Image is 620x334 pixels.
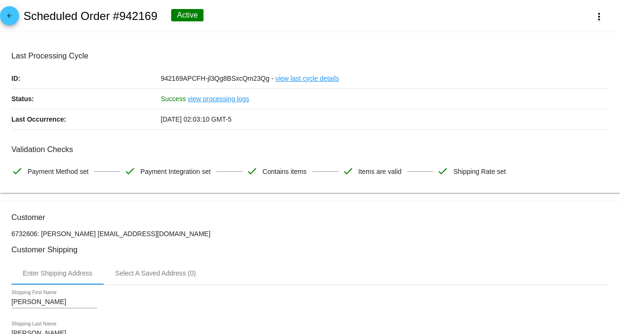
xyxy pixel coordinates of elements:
div: Select A Saved Address (0) [115,269,196,277]
span: [DATE] 02:03:10 GMT-5 [161,115,232,123]
h2: Scheduled Order #942169 [23,10,157,23]
span: Shipping Rate set [453,162,506,181]
mat-icon: check [437,165,448,177]
span: Items are valid [358,162,402,181]
p: Last Occurrence: [11,109,161,129]
span: 942169APCFH-jl3Qg8BSxcQm23Qg - [161,75,273,82]
div: Active [171,9,203,21]
mat-icon: more_vert [593,11,605,22]
mat-icon: check [246,165,258,177]
mat-icon: arrow_back [4,12,15,24]
p: Status: [11,89,161,109]
input: Shipping First Name [11,298,97,306]
span: Payment Integration set [140,162,211,181]
p: ID: [11,68,161,88]
span: Contains items [262,162,307,181]
a: view last cycle details [275,68,339,88]
h3: Customer [11,213,609,222]
h3: Validation Checks [11,145,609,154]
a: view processing logs [188,89,249,109]
p: 6732606: [PERSON_NAME] [EMAIL_ADDRESS][DOMAIN_NAME] [11,230,609,238]
h3: Last Processing Cycle [11,51,609,60]
h3: Customer Shipping [11,245,609,254]
mat-icon: check [342,165,354,177]
span: Payment Method set [28,162,88,181]
span: Success [161,95,186,103]
div: Enter Shipping Address [23,269,92,277]
mat-icon: check [124,165,136,177]
mat-icon: check [11,165,23,177]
